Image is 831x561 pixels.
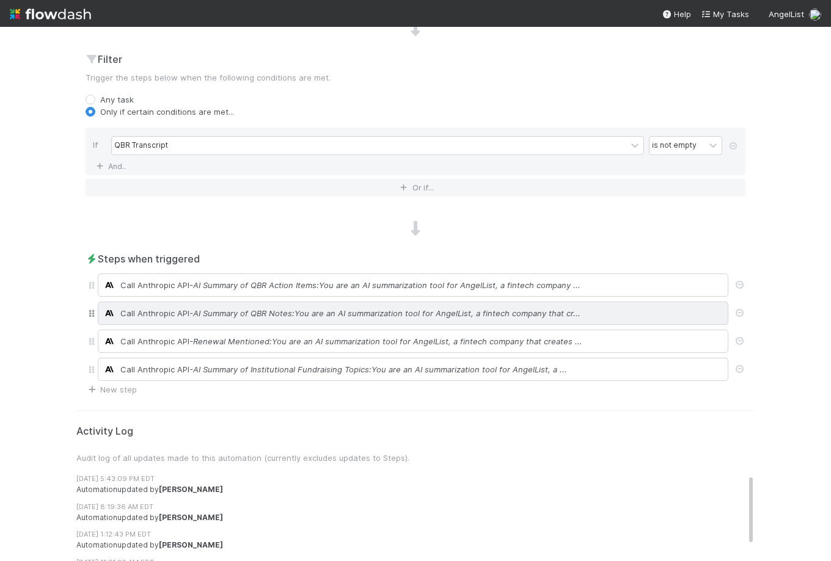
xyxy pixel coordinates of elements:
[701,9,749,19] span: My Tasks
[189,363,567,375] span: - AI Summary of Institutional Fundraising Topics:You are an AI summarization tool for AngelList, ...
[103,365,115,374] img: anthropic-logo-88d19f10a46303cdf31e.svg
[76,484,755,495] div: Automation updated by
[86,71,745,84] p: Trigger the steps below when the following conditions are met.
[76,529,755,540] div: [DATE] 1:12:43 PM EDT
[159,485,223,494] strong: [PERSON_NAME]
[86,252,745,266] h2: Steps when triggered
[86,179,745,197] button: Or if...
[114,140,168,151] div: QBR Transcript
[809,9,821,21] img: avatar_7e1c67d1-c55a-4d71-9394-c171c6adeb61.png
[120,335,189,347] span: Call Anthropic API
[86,385,137,394] a: New step
[76,452,755,464] p: Audit log of all updates made to this automation (currently excludes updates to Steps).
[76,502,755,512] div: [DATE] 8:19:36 AM EDT
[189,307,580,319] span: - AI Summary of QBR Notes:You are an AI summarization tool for AngelList, a fintech company that ...
[76,540,755,551] div: Automation updated by
[10,4,91,24] img: logo-inverted-e16ddd16eac7371096b0.svg
[189,335,582,347] span: - Renewal Mentioned:You are an AI summarization tool for AngelList, a fintech company that create...
[189,279,580,291] span: - AI Summary of QBR Action Items:You are an AI summarization tool for AngelList, a fintech compan...
[76,512,755,523] div: Automation updated by
[159,540,223,549] strong: [PERSON_NAME]
[100,93,134,106] label: Any task
[159,513,223,522] strong: [PERSON_NAME]
[120,307,189,319] span: Call Anthropic API
[769,9,804,19] span: AngelList
[93,136,111,157] div: If
[100,106,234,118] label: Only if certain conditions are met...
[120,363,189,375] span: Call Anthropic API
[103,337,115,346] img: anthropic-logo-88d19f10a46303cdf31e.svg
[701,8,749,20] a: My Tasks
[86,52,745,67] h2: Filter
[652,140,697,151] div: is not empty
[76,474,755,484] div: [DATE] 5:43:09 PM EDT
[93,157,131,175] a: And..
[120,279,189,291] span: Call Anthropic API
[662,8,691,20] div: Help
[76,425,755,438] h5: Activity Log
[103,281,115,289] img: anthropic-logo-88d19f10a46303cdf31e.svg
[103,309,115,317] img: anthropic-logo-88d19f10a46303cdf31e.svg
